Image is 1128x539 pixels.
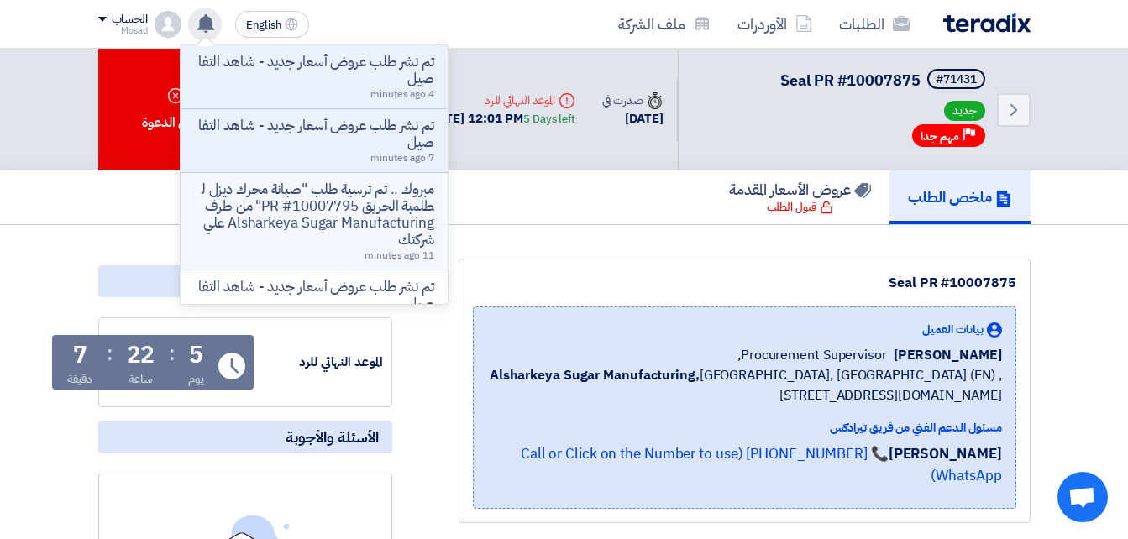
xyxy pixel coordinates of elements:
div: 7 [73,343,87,367]
p: تم نشر طلب عروض أسعار جديد - شاهد التفاصيل [194,279,434,312]
h5: ملخص الطلب [908,187,1012,207]
span: جديد [944,101,985,121]
div: [DATE] 12:01 PM [427,109,575,128]
div: Mosad [98,26,148,35]
strong: [PERSON_NAME] [889,443,1002,464]
span: English [246,19,281,31]
span: مهم جدا [921,128,959,144]
span: 4 minutes ago [370,86,434,102]
div: الموعد النهائي للرد [427,92,575,109]
div: مواعيد الطلب [98,265,392,297]
span: 11 minutes ago [365,248,434,263]
h5: عروض الأسعار المقدمة [729,180,871,199]
div: صدرت في [602,92,663,109]
div: دقيقة [67,370,93,388]
a: 📞 [PHONE_NUMBER] (Call or Click on the Number to use WhatsApp) [521,443,1002,486]
span: 7 minutes ago [370,150,434,165]
div: [DATE] [602,109,663,128]
a: عروض الأسعار المقدمة قبول الطلب [711,170,889,224]
span: بيانات العميل [922,321,984,338]
span: الأسئلة والأجوبة [286,427,379,447]
p: تم نشر طلب عروض أسعار جديد - شاهد التفاصيل [194,118,434,151]
div: 5 Days left [523,111,575,128]
a: الأوردرات [724,4,826,44]
img: Teradix logo [943,13,1031,33]
div: ساعة [129,370,153,388]
a: ملخص الطلب [889,170,1031,224]
p: تم نشر طلب عروض أسعار جديد - شاهد التفاصيل [194,54,434,87]
div: : [169,338,175,369]
img: profile_test.png [155,11,181,38]
p: مبروك .. تم ترسية طلب "صيانة محرك ديزل لطلمبة الحريق PR #10007795" من طرف Alsharkeya Sugar Manufa... [194,181,434,249]
div: الموعد النهائي للرد [257,353,383,372]
div: 22 [127,343,155,367]
span: [GEOGRAPHIC_DATA], [GEOGRAPHIC_DATA] (EN) ,[STREET_ADDRESS][DOMAIN_NAME] [487,365,1002,406]
a: ملف الشركة [605,4,724,44]
div: الحساب [112,13,148,27]
div: قبول الطلب [767,199,833,216]
span: Procurement Supervisor, [737,345,887,365]
div: #71431 [936,74,977,86]
span: [PERSON_NAME] [894,345,1002,365]
div: Seal PR #10007875 [473,273,1016,293]
button: English [235,11,309,38]
b: Alsharkeya Sugar Manufacturing, [490,365,700,385]
a: الطلبات [826,4,923,44]
div: 5 [189,343,203,367]
div: يوم [188,370,204,388]
div: : [107,338,113,369]
div: Open chat [1057,472,1108,522]
div: مسئول الدعم الفني من فريق تيرادكس [487,419,1002,437]
span: Seal PR #10007875 [780,69,921,92]
div: رفض الدعوة [98,49,249,170]
h5: Seal PR #10007875 [780,69,989,92]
